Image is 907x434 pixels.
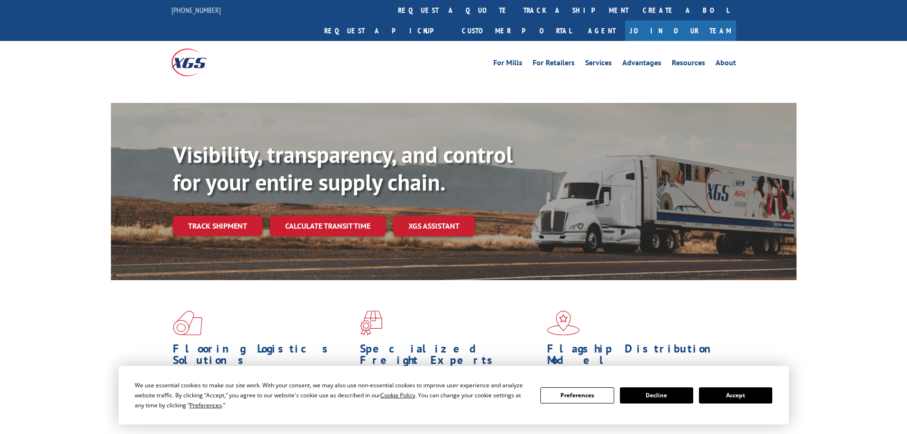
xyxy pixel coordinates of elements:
[585,59,612,70] a: Services
[360,311,382,335] img: xgs-icon-focused-on-flooring-red
[189,401,222,409] span: Preferences
[173,343,353,371] h1: Flooring Logistics Solutions
[119,366,789,424] div: Cookie Consent Prompt
[578,20,625,41] a: Agent
[699,387,772,404] button: Accept
[540,387,614,404] button: Preferences
[270,216,386,236] a: Calculate transit time
[455,20,578,41] a: Customer Portal
[317,20,455,41] a: Request a pickup
[493,59,522,70] a: For Mills
[547,311,580,335] img: xgs-icon-flagship-distribution-model-red
[620,387,693,404] button: Decline
[135,380,529,410] div: We use essential cookies to make our site work. With your consent, we may also use non-essential ...
[171,5,221,15] a: [PHONE_NUMBER]
[173,216,262,236] a: Track shipment
[547,343,727,371] h1: Flagship Distribution Model
[173,140,513,197] b: Visibility, transparency, and control for your entire supply chain.
[625,20,736,41] a: Join Our Team
[672,59,705,70] a: Resources
[393,216,475,236] a: XGS ASSISTANT
[173,311,202,335] img: xgs-icon-total-supply-chain-intelligence-red
[622,59,661,70] a: Advantages
[716,59,736,70] a: About
[533,59,575,70] a: For Retailers
[360,343,540,371] h1: Specialized Freight Experts
[380,391,415,399] span: Cookie Policy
